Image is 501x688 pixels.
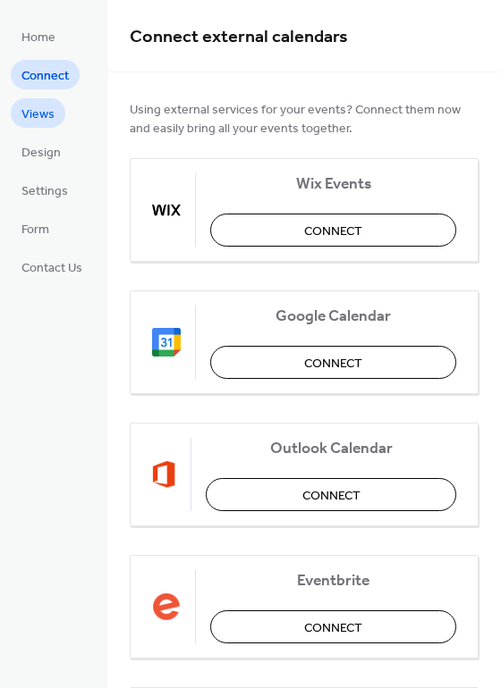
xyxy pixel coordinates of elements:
[21,29,55,47] span: Home
[11,98,65,128] a: Views
[11,252,93,281] a: Contact Us
[206,440,456,458] span: Outlook Calendar
[304,619,362,638] span: Connect
[152,196,181,224] img: wix
[21,182,68,201] span: Settings
[21,144,61,163] span: Design
[302,487,361,506] span: Connect
[152,460,176,489] img: outlook
[21,221,49,239] span: Form
[210,572,456,591] span: Eventbrite
[11,60,80,89] a: Connect
[206,478,456,511] button: Connect
[152,592,181,621] img: eventbrite
[21,67,69,86] span: Connect
[11,175,79,205] a: Settings
[21,105,55,124] span: Views
[210,610,456,643] button: Connect
[304,355,362,373] span: Connect
[210,175,456,194] span: Wix Events
[11,214,60,243] a: Form
[130,20,348,55] span: Connect external calendars
[11,21,66,51] a: Home
[152,328,181,357] img: google
[11,137,72,166] a: Design
[210,307,456,326] span: Google Calendar
[304,222,362,241] span: Connect
[130,101,479,138] span: Using external services for your events? Connect them now and easily bring all your events together.
[21,259,82,278] span: Contact Us
[210,346,456,379] button: Connect
[210,214,456,247] button: Connect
